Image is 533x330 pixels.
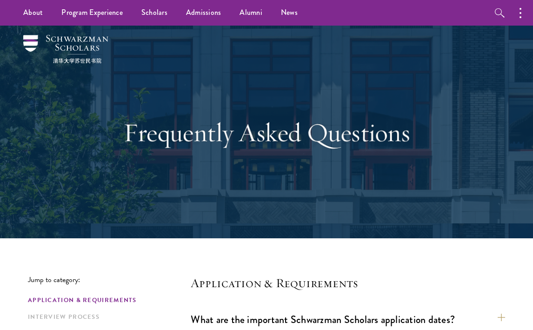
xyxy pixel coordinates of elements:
[23,35,108,63] img: Schwarzman Scholars
[191,309,505,330] button: What are the important Schwarzman Scholars application dates?
[28,296,185,305] a: Application & Requirements
[28,276,191,284] p: Jump to category:
[106,116,427,148] h1: Frequently Asked Questions
[191,276,505,290] h4: Application & Requirements
[28,312,185,322] a: Interview Process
